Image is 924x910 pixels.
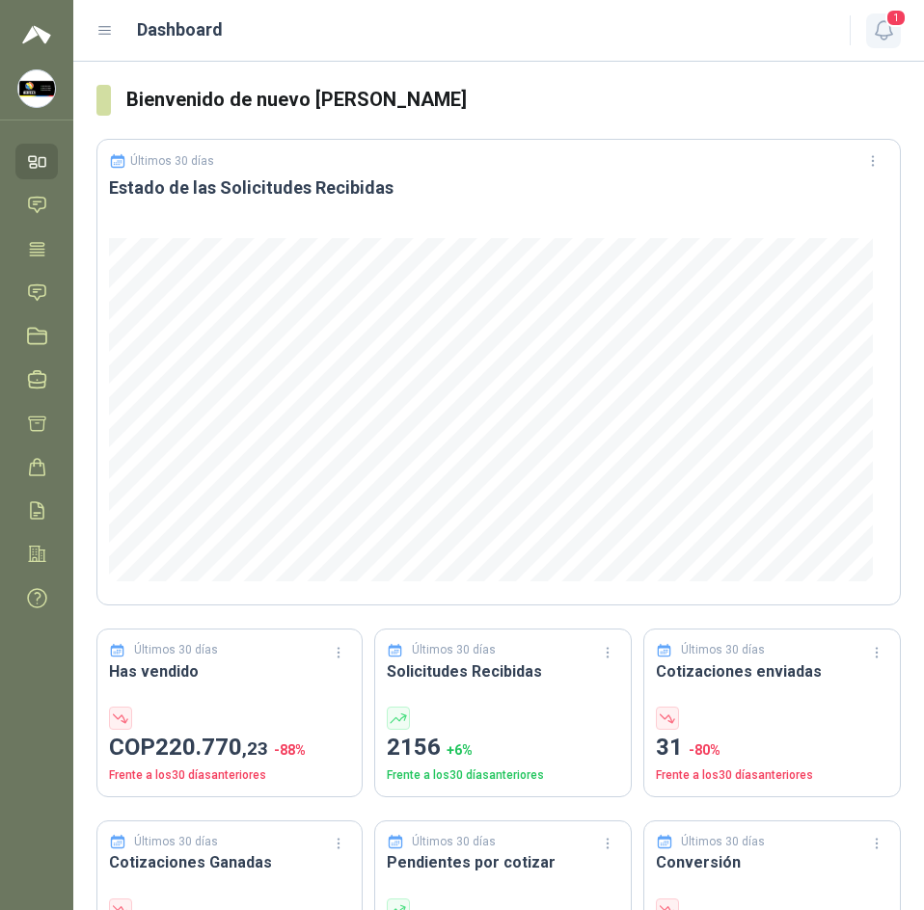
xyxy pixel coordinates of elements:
[126,85,901,115] h3: Bienvenido de nuevo [PERSON_NAME]
[885,9,907,27] span: 1
[656,850,888,874] h3: Conversión
[681,641,765,659] p: Últimos 30 días
[242,737,268,760] span: ,23
[866,13,901,48] button: 1
[22,23,51,46] img: Logo peakr
[130,154,214,168] p: Últimos 30 días
[109,850,350,874] h3: Cotizaciones Ganadas
[387,850,619,874] h3: Pendientes por cotizar
[412,833,496,851] p: Últimos 30 días
[387,659,619,683] h3: Solicitudes Recibidas
[134,641,218,659] p: Últimos 30 días
[155,734,268,761] span: 220.770
[412,641,496,659] p: Últimos 30 días
[656,766,888,785] p: Frente a los 30 días anteriores
[109,766,350,785] p: Frente a los 30 días anteriores
[681,833,765,851] p: Últimos 30 días
[109,176,888,200] h3: Estado de las Solicitudes Recibidas
[656,730,888,766] p: 31
[109,730,350,766] p: COP
[134,833,218,851] p: Últimos 30 días
[18,70,55,107] img: Company Logo
[137,16,223,43] h1: Dashboard
[689,742,720,758] span: -80 %
[109,659,350,683] h3: Has vendido
[447,742,473,758] span: + 6 %
[387,730,619,766] p: 2156
[387,766,619,785] p: Frente a los 30 días anteriores
[274,742,306,758] span: -88 %
[656,659,888,683] h3: Cotizaciones enviadas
